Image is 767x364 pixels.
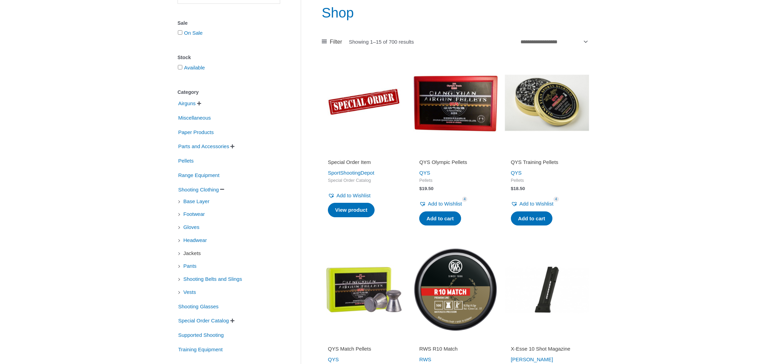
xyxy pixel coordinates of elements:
[183,289,197,295] a: Vests
[328,159,400,166] h2: Special Order Item
[183,273,243,285] span: Shooting Belts and Slings
[413,60,497,145] img: QYS Olympic Pellets
[178,344,224,355] span: Training Equipment
[328,159,400,168] a: Special Order Item
[178,112,211,124] span: Miscellaneous
[553,197,559,202] span: 4
[178,172,220,178] a: Range Equipment
[322,3,589,22] h1: Shop
[419,186,422,191] span: $
[322,60,406,145] img: Special Order Item
[183,234,207,246] span: Headwear
[328,336,400,344] iframe: Customer reviews powered by Trustpilot
[511,345,583,355] a: X-Esse 10 Shot Magazine
[178,53,280,63] div: Stock
[178,100,196,106] a: Airguns
[328,149,400,157] iframe: Customer reviews powered by Trustpilot
[511,178,583,184] span: Pellets
[178,186,219,192] a: Shooting Clothing
[322,37,342,47] a: Filter
[328,191,370,200] a: Add to Wishlist
[518,36,589,47] select: Shop order
[184,65,205,70] a: Available
[328,178,400,184] span: Special Order Catalog
[178,346,224,352] a: Training Equipment
[178,141,230,152] span: Parts and Accessories
[511,186,525,191] bdi: 18.50
[178,329,225,341] span: Supported Shooting
[230,318,234,323] span: 
[419,336,491,344] iframe: Customer reviews powered by Trustpilot
[462,197,468,202] span: 4
[419,186,433,191] bdi: 19.50
[419,178,491,184] span: Pellets
[511,356,553,362] a: [PERSON_NAME]
[178,18,280,28] div: Sale
[178,315,230,327] span: Special Order Catalog
[178,317,230,323] a: Special Order Catalog
[330,37,342,47] span: Filter
[183,276,243,282] a: Shooting Belts and Slings
[197,101,201,106] span: 
[220,187,224,192] span: 
[183,221,200,233] span: Gloves
[178,143,230,149] a: Parts and Accessories
[183,208,206,220] span: Footwear
[336,192,370,198] span: Add to Wishlist
[178,126,214,138] span: Paper Products
[178,169,220,181] span: Range Equipment
[184,30,203,36] a: On Sale
[511,149,583,157] iframe: Customer reviews powered by Trustpilot
[428,201,462,207] span: Add to Wishlist
[178,155,194,167] span: Pellets
[419,345,491,355] a: RWS R10 Match
[183,247,202,259] span: Jackets
[511,336,583,344] iframe: Customer reviews powered by Trustpilot
[230,144,234,149] span: 
[511,199,553,209] a: Add to Wishlist
[511,170,522,176] a: QYS
[519,201,553,207] span: Add to Wishlist
[183,198,210,203] a: Base Layer
[328,345,400,355] a: QYS Match Pellets
[178,157,194,163] a: Pellets
[178,184,219,196] span: Shooting Clothing
[505,60,589,145] img: QYS Training Pellets
[178,303,219,309] a: Shooting Glasses
[178,301,219,312] span: Shooting Glasses
[178,65,182,69] input: Available
[322,247,406,332] img: QYS Match Pellets
[419,211,461,226] a: Add to cart: “QYS Olympic Pellets”
[419,199,462,209] a: Add to Wishlist
[511,159,583,168] a: QYS Training Pellets
[178,98,196,109] span: Airguns
[183,224,200,230] a: Gloves
[178,87,280,97] div: Category
[328,203,375,217] a: Read more about “Special Order Item”
[178,30,182,35] input: On Sale
[419,159,491,166] h2: QYS Olympic Pellets
[419,356,431,362] a: RWS
[183,260,197,272] span: Pants
[178,129,214,134] a: Paper Products
[183,286,197,298] span: Vests
[183,250,202,255] a: Jackets
[183,237,207,243] a: Headwear
[328,345,400,352] h2: QYS Match Pellets
[511,345,583,352] h2: X-Esse 10 Shot Magazine
[328,170,374,176] a: SportShootingDepot
[183,211,206,217] a: Footwear
[511,159,583,166] h2: QYS Training Pellets
[178,114,211,120] a: Miscellaneous
[511,211,552,226] a: Add to cart: “QYS Training Pellets”
[183,196,210,207] span: Base Layer
[419,345,491,352] h2: RWS R10 Match
[178,332,225,338] a: Supported Shooting
[413,247,497,332] img: RWS R10 Match
[511,186,514,191] span: $
[328,356,339,362] a: QYS
[183,263,197,268] a: Pants
[349,39,414,44] p: Showing 1–15 of 700 results
[419,159,491,168] a: QYS Olympic Pellets
[419,170,430,176] a: QYS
